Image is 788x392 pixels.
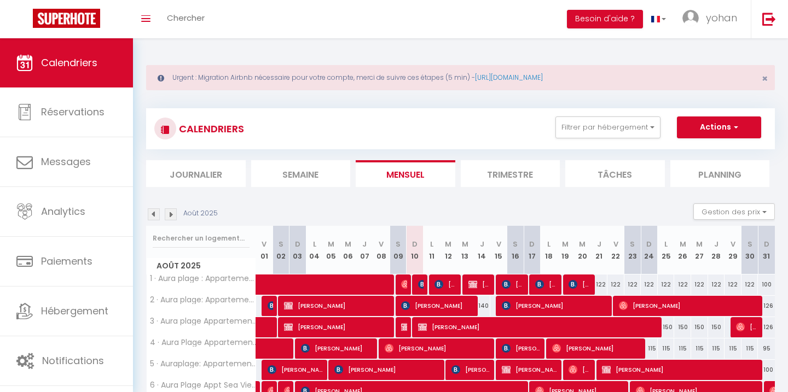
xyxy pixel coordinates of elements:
button: Besoin d'aide ? [567,10,643,28]
span: [PERSON_NAME] [552,338,642,359]
abbr: V [613,239,618,249]
abbr: M [345,239,351,249]
abbr: J [362,239,367,249]
div: 115 [725,338,741,359]
div: 150 [658,317,675,337]
abbr: M [696,239,703,249]
th: 17 [524,226,541,274]
abbr: L [547,239,551,249]
span: Paiements [41,254,92,268]
th: 06 [339,226,356,274]
div: 115 [674,338,691,359]
th: 31 [758,226,775,274]
span: [PERSON_NAME] [736,317,758,337]
span: Réservations [41,105,105,119]
div: 122 [658,274,675,295]
abbr: D [295,239,300,249]
abbr: S [748,239,752,249]
div: 122 [708,274,725,295]
abbr: D [646,239,652,249]
div: 150 [708,317,725,337]
div: 150 [674,317,691,337]
span: Hébergement [41,304,108,318]
abbr: M [680,239,686,249]
abbr: V [262,239,266,249]
div: Urgent : Migration Airbnb nécessaire pour votre compte, merci de suivre ces étapes (5 min) - [146,65,775,90]
abbr: M [562,239,569,249]
span: [PERSON_NAME] [502,274,524,295]
abbr: L [664,239,668,249]
th: 13 [457,226,474,274]
div: 115 [691,338,708,359]
span: 5 · Auraplage: Appartement: Sundream [148,360,258,368]
img: logout [762,12,776,26]
th: 22 [607,226,624,274]
span: × [762,72,768,85]
button: Close [762,74,768,84]
span: [PERSON_NAME] [468,274,491,295]
span: [PERSON_NAME] [301,338,374,359]
div: 122 [674,274,691,295]
span: [PERSON_NAME] [502,295,609,316]
span: [PERSON_NAME] [385,338,492,359]
li: Semaine [251,160,351,187]
abbr: J [597,239,601,249]
div: 95 [758,338,775,359]
span: [PERSON_NAME] [602,359,760,380]
th: 23 [624,226,641,274]
img: ... [682,10,699,26]
abbr: D [412,239,418,249]
abbr: S [396,239,401,249]
span: [PERSON_NAME] [502,359,558,380]
abbr: M [462,239,468,249]
div: 115 [741,338,758,359]
abbr: L [430,239,433,249]
span: Août 2025 [147,258,256,274]
span: [PERSON_NAME] [401,317,407,337]
th: 02 [273,226,289,274]
abbr: S [630,239,635,249]
span: [PERSON_NAME] [569,274,591,295]
abbr: L [313,239,316,249]
span: [PERSON_NAME] [418,317,661,337]
span: [DATE][PERSON_NAME] [535,274,558,295]
th: 16 [507,226,524,274]
input: Rechercher un logement... [153,229,250,248]
abbr: M [328,239,334,249]
th: 14 [473,226,490,274]
th: 09 [390,226,407,274]
abbr: S [279,239,283,249]
th: 07 [356,226,373,274]
div: 150 [691,317,708,337]
span: Calendriers [41,56,97,69]
th: 04 [306,226,323,274]
span: yohan [706,11,737,25]
span: 2 · Aura plage: Appartement Sunrise [148,296,258,304]
span: Chercher [167,12,205,24]
th: 27 [691,226,708,274]
abbr: V [496,239,501,249]
div: 122 [624,274,641,295]
img: Super Booking [33,9,100,28]
a: [URL][DOMAIN_NAME] [475,73,543,82]
button: Filtrer par hébergement [555,116,660,138]
span: [PERSON_NAME] [569,359,591,380]
th: 18 [541,226,558,274]
span: Messages [41,155,91,168]
span: Analytics [41,204,85,218]
div: 126 [758,317,775,337]
abbr: V [379,239,384,249]
abbr: J [480,239,484,249]
span: 1 · Aura plage : Appartement neuf : SUN [148,274,258,283]
span: [PERSON_NAME] [434,274,457,295]
span: 4 · Aura Plage Appartement Aura [148,338,258,347]
th: 15 [490,226,507,274]
th: 25 [658,226,675,274]
span: [PERSON_NAME] [401,274,407,295]
span: [PERSON_NAME] [284,295,391,316]
span: 6 · Aura Plage Appt Sea View 40m² [148,381,258,389]
th: 05 [323,226,340,274]
button: Gestion des prix [693,203,775,220]
th: 03 [289,226,306,274]
th: 28 [708,226,725,274]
